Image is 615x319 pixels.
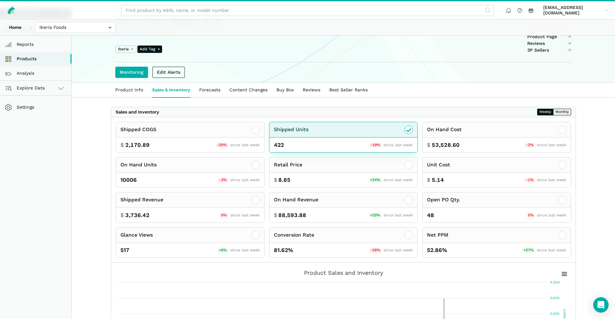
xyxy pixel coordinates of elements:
span: since last week [230,248,260,252]
text: 4,000 [550,280,560,284]
span: $ [274,176,277,184]
span: +8% [217,248,229,253]
span: since last week [383,178,413,182]
span: 5.14 [432,176,444,184]
button: Shipped Revenue $ 3,736.42 0% since last week [116,192,265,223]
span: since last week [230,213,260,217]
span: 48 [427,211,434,219]
button: On Hand Cost $ 53,528.60 -2% since last week [422,122,571,153]
button: On Hand Units 10006 -3% since last week [116,157,265,188]
span: 10006 [120,176,137,184]
a: Reviews [527,41,572,46]
span: Explore Data [7,84,45,92]
span: + [158,46,160,52]
div: On Hand Cost [427,126,462,134]
a: Edit Alerts [152,67,185,78]
button: On Hand Revenue $ 88,593.88 +20% since last week [269,192,418,223]
div: Retail Price [274,161,302,169]
div: On Hand Revenue [274,196,318,204]
button: Weekly [537,109,553,115]
button: Open PO Qty. 48 0% since last week [422,192,571,223]
span: 517 [120,246,129,254]
span: -3% [217,177,229,183]
span: since last week [230,143,260,147]
span: since last week [537,143,566,147]
span: 0% [219,213,229,218]
div: Open Intercom Messenger [593,297,609,313]
a: Buy Box [272,83,298,97]
button: Shipped COGS $ 2,170.89 -20% since last week [116,122,265,153]
span: 3,736.42 [125,211,150,219]
div: Shipped COGS [120,126,156,134]
span: since last week [537,248,566,252]
span: $ [120,141,124,149]
div: Shipped Units [274,126,308,134]
span: since last week [537,178,566,182]
a: Content Changes [225,83,272,97]
button: Monthly [553,109,571,115]
button: Glance Views 517 +8% since last week [116,227,265,258]
div: Conversion Rate [274,231,314,239]
div: Net PPM [427,231,448,239]
span: 88,593.88 [278,211,306,219]
input: Find product by ASIN, name, or model number [121,5,494,16]
a: Sales & Inventory [148,83,195,97]
text: 3,000 [550,296,560,300]
span: 8.85 [278,176,291,184]
span: Add Tag [137,46,162,53]
span: $ [427,141,430,149]
button: Retail Price $ 8.85 +24% since last week [269,157,418,188]
span: 0% [526,213,535,218]
button: Shipped Units 422 -19% since last week [269,122,418,153]
a: [EMAIL_ADDRESS][DOMAIN_NAME] [541,4,611,17]
span: $ [120,211,124,219]
button: Net PPM 52.86% +27% since last week [422,227,571,258]
text: 2,000 [550,312,560,316]
a: Product Info [111,83,148,97]
span: [EMAIL_ADDRESS][DOMAIN_NAME] [543,5,603,16]
span: since last week [230,178,260,182]
a: 3P Sellers [527,47,572,53]
span: -28% [369,248,382,253]
span: since last week [383,143,413,147]
span: -19% [369,142,382,148]
tspan: Product Sales and Inventory [304,269,383,276]
span: 81.62% [274,246,293,254]
span: Iberia [118,46,129,52]
div: Sales and Inventory [116,109,159,115]
span: -2% [524,142,535,148]
span: +27% [521,248,535,253]
span: $ [274,211,277,219]
span: 53,528.60 [432,141,460,149]
div: Open PO Qty. [427,196,460,204]
tspan: Units [562,309,567,318]
span: since last week [383,248,413,252]
button: Conversion Rate 81.62% -28% since last week [269,227,418,258]
span: +24% [368,177,382,183]
span: +20% [368,213,382,218]
span: 52.86% [427,246,447,254]
div: Unit Cost [427,161,450,169]
div: Shipped Revenue [120,196,163,204]
span: since last week [537,213,566,217]
span: since last week [383,213,413,217]
span: $ [427,176,430,184]
a: Forecasts [195,83,225,97]
a: Product Page [527,34,572,40]
a: Best Seller Ranks [325,83,372,97]
a: Reviews [298,83,325,97]
div: On Hand Units [120,161,157,169]
a: Home [4,22,26,33]
input: Iberia Foods [35,22,116,33]
div: Glance Views [120,231,153,239]
span: 422 [274,141,284,149]
button: Unit Cost $ 5.14 -1% since last week [422,157,571,188]
span: 2,170.89 [125,141,150,149]
span: -20% [215,142,229,148]
button: ⨯ [130,46,134,52]
span: -1% [524,177,535,183]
